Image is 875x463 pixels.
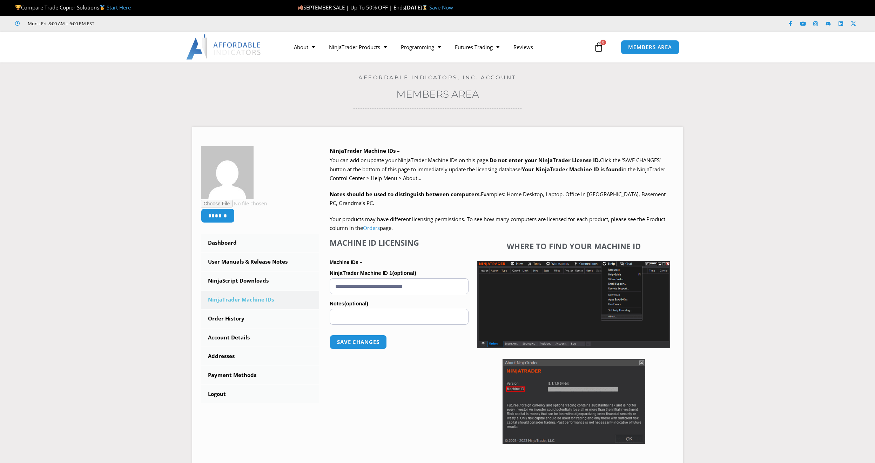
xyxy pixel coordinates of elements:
a: User Manuals & Release Notes [201,253,319,271]
span: 0 [600,40,606,45]
button: Save changes [330,335,387,349]
a: MEMBERS AREA [621,40,679,54]
label: Notes [330,298,469,309]
a: NinjaTrader Machine IDs [201,291,319,309]
span: (optional) [392,270,416,276]
strong: Machine IDs – [330,259,362,265]
a: NinjaTrader Products [322,39,394,55]
img: Screenshot 2025-01-17 1155544 | Affordable Indicators – NinjaTrader [477,261,670,348]
strong: Your NinjaTrader Machine ID is found [522,166,622,173]
a: Programming [394,39,448,55]
a: NinjaScript Downloads [201,272,319,290]
strong: [DATE] [405,4,429,11]
img: 🥇 [100,5,105,10]
b: NinjaTrader Machine IDs – [330,147,400,154]
nav: Account pages [201,234,319,403]
img: 🍂 [298,5,303,10]
span: Click the ‘SAVE CHANGES’ button at the bottom of this page to immediately update the licensing da... [330,157,665,181]
span: (optional) [344,300,368,306]
label: NinjaTrader Machine ID 1 [330,268,469,278]
a: 0 [583,37,614,57]
b: Do not enter your NinjaTrader License ID. [490,157,600,164]
span: Examples: Home Desktop, Laptop, Office In [GEOGRAPHIC_DATA], Basement PC, Grandma’s PC. [330,191,666,207]
a: Futures Trading [448,39,506,55]
a: Account Details [201,329,319,347]
a: Start Here [107,4,131,11]
img: 🏆 [15,5,21,10]
a: Members Area [396,88,479,100]
a: Orders [363,224,380,231]
a: Reviews [506,39,540,55]
img: LogoAI | Affordable Indicators – NinjaTrader [186,34,262,60]
a: Order History [201,310,319,328]
a: Dashboard [201,234,319,252]
a: Addresses [201,347,319,365]
a: Logout [201,385,319,403]
img: ⌛ [422,5,428,10]
nav: Menu [287,39,592,55]
h4: Where to find your Machine ID [477,242,670,251]
span: MEMBERS AREA [628,45,672,50]
h4: Machine ID Licensing [330,238,469,247]
a: Payment Methods [201,366,319,384]
span: Mon - Fri: 8:00 AM – 6:00 PM EST [26,19,94,28]
span: Your products may have different licensing permissions. To see how many computers are licensed fo... [330,216,665,232]
a: About [287,39,322,55]
strong: Notes should be used to distinguish between computers. [330,191,481,198]
a: Affordable Indicators, Inc. Account [358,74,517,81]
span: Compare Trade Copier Solutions [15,4,131,11]
a: Save Now [429,4,453,11]
span: SEPTEMBER SALE | Up To 50% OFF | Ends [297,4,405,11]
span: You can add or update your NinjaTrader Machine IDs on this page. [330,157,490,164]
img: Screenshot 2025-01-17 114931 | Affordable Indicators – NinjaTrader [503,359,645,444]
iframe: Customer reviews powered by Trustpilot [104,20,209,27]
img: 5a0bf34cf795ed2fe6abd28ec3fa9a8a66f522c064bdaedd41f46437834e4f48 [201,146,254,199]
